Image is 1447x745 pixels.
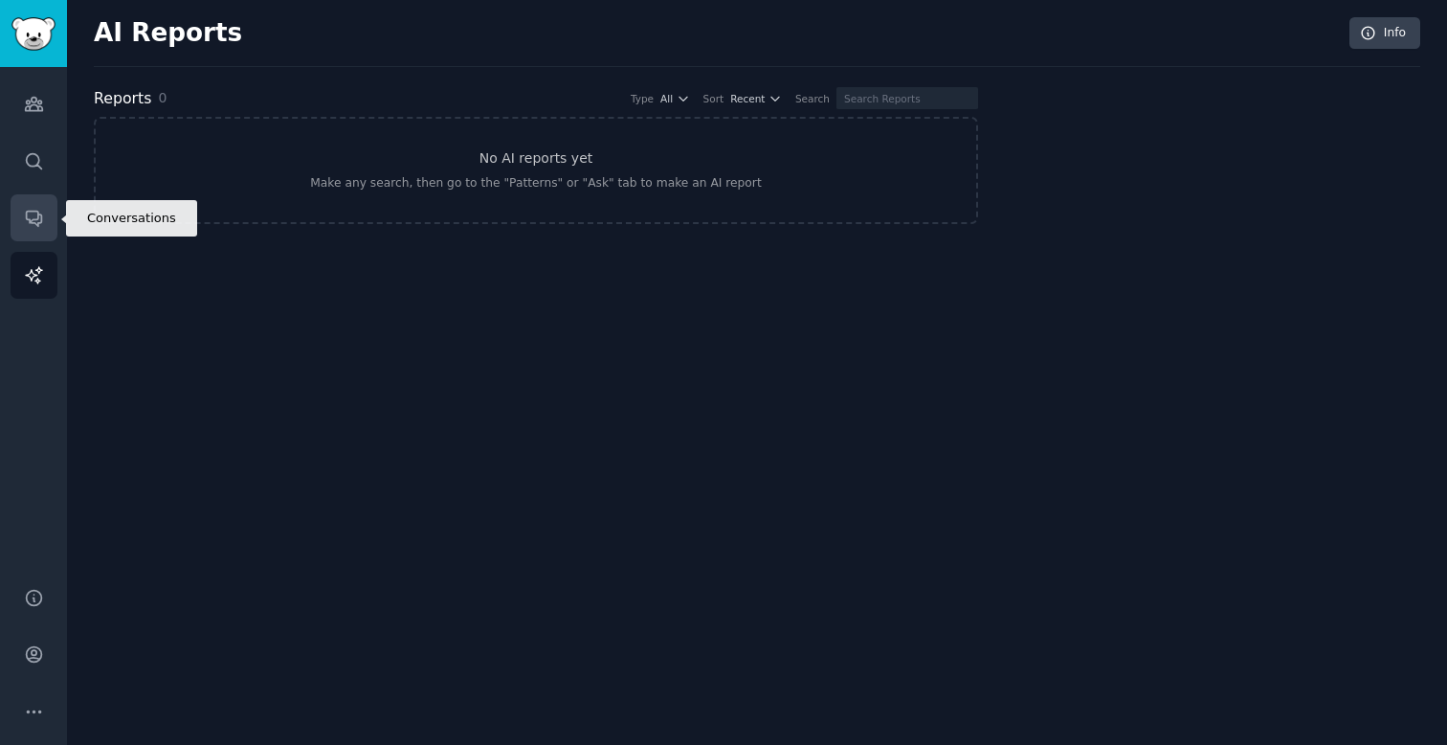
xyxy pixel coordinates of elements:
[703,92,724,105] div: Sort
[158,90,167,105] span: 0
[795,92,830,105] div: Search
[94,117,978,224] a: No AI reports yetMake any search, then go to the "Patterns" or "Ask" tab to make an AI report
[660,92,690,105] button: All
[11,17,56,51] img: GummySearch logo
[730,92,765,105] span: Recent
[94,87,151,111] h2: Reports
[660,92,673,105] span: All
[631,92,654,105] div: Type
[1349,17,1420,50] a: Info
[94,18,242,49] h2: AI Reports
[310,175,761,192] div: Make any search, then go to the "Patterns" or "Ask" tab to make an AI report
[836,87,978,109] input: Search Reports
[730,92,782,105] button: Recent
[479,148,593,169] h3: No AI reports yet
